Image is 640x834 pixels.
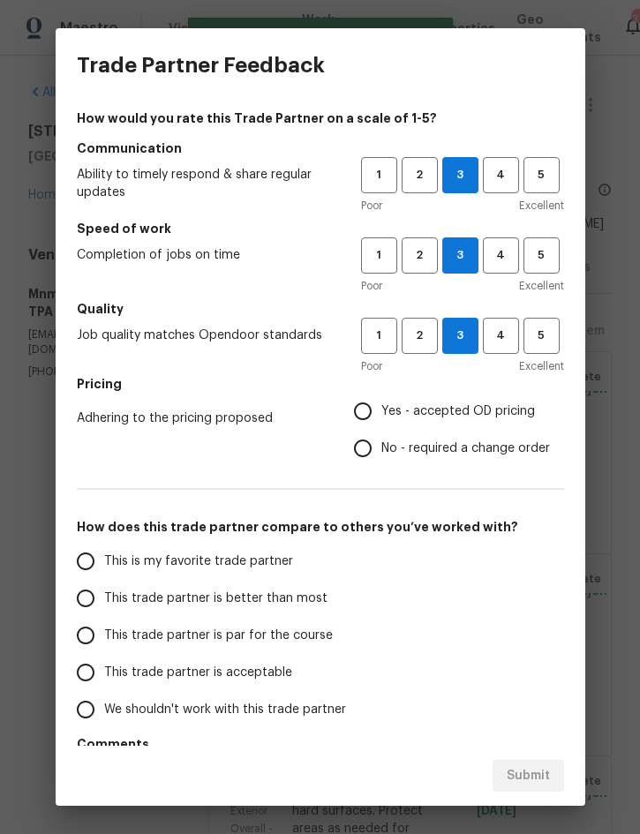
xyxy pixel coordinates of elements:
span: 5 [525,245,558,266]
h5: Communication [77,139,564,157]
h5: Comments [77,735,564,753]
span: Poor [361,197,382,214]
span: This is my favorite trade partner [104,552,293,571]
button: 3 [442,157,478,193]
span: No - required a change order [381,440,550,458]
div: Pricing [354,393,564,467]
div: How does this trade partner compare to others you’ve worked with? [77,543,564,728]
span: This trade partner is better than most [104,590,328,608]
span: Adhering to the pricing proposed [77,409,326,427]
span: This trade partner is par for the course [104,627,333,645]
span: Excellent [519,357,564,375]
h5: How does this trade partner compare to others you’ve worked with? [77,518,564,536]
span: 3 [443,245,478,266]
button: 3 [442,318,478,354]
h4: How would you rate this Trade Partner on a scale of 1-5? [77,109,564,127]
button: 3 [442,237,478,274]
button: 1 [361,318,397,354]
span: Job quality matches Opendoor standards [77,327,333,344]
span: Poor [361,357,382,375]
h5: Pricing [77,375,564,393]
button: 4 [483,318,519,354]
h3: Trade Partner Feedback [77,53,325,78]
button: 4 [483,157,519,193]
button: 5 [523,318,560,354]
button: 5 [523,157,560,193]
button: 2 [402,157,438,193]
span: 1 [363,245,395,266]
span: 2 [403,326,436,346]
span: Excellent [519,197,564,214]
span: 2 [403,165,436,185]
span: 1 [363,165,395,185]
span: This trade partner is acceptable [104,664,292,682]
span: We shouldn't work with this trade partner [104,701,346,719]
span: 5 [525,165,558,185]
span: Ability to timely respond & share regular updates [77,166,333,201]
h5: Quality [77,300,564,318]
span: 4 [485,165,517,185]
span: Excellent [519,277,564,295]
button: 1 [361,157,397,193]
span: 4 [485,245,517,266]
span: 3 [443,326,478,346]
h5: Speed of work [77,220,564,237]
button: 4 [483,237,519,274]
span: Poor [361,277,382,295]
span: 4 [485,326,517,346]
button: 1 [361,237,397,274]
span: Completion of jobs on time [77,246,333,264]
button: 2 [402,237,438,274]
span: 1 [363,326,395,346]
span: 5 [525,326,558,346]
span: Yes - accepted OD pricing [381,402,535,421]
button: 5 [523,237,560,274]
button: 2 [402,318,438,354]
span: 3 [443,165,478,185]
span: 2 [403,245,436,266]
